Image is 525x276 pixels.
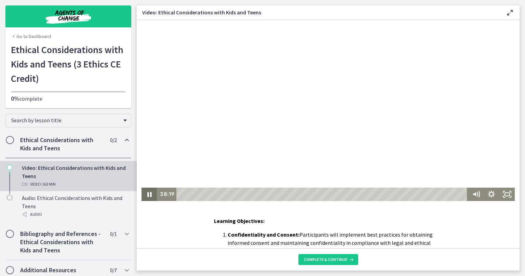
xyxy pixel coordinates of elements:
[11,95,126,103] p: complete
[27,8,109,25] img: Agents of Change
[22,194,129,218] div: Audio: Ethical Considerations with Kids and Teens
[11,33,51,40] a: Go to Dashboard
[11,95,19,102] span: 0%
[137,20,520,201] iframe: Video Lesson
[332,168,347,181] button: Mute
[304,257,347,262] span: Complete & continue
[11,42,126,86] h1: Ethical Considerations with Kids and Teens (3 Ethics CE Credit)
[22,210,129,218] div: Audio
[228,231,433,254] span: Participants will implement best practices for obtaining informed consent and maintaining confide...
[22,164,129,188] div: Video: Ethical Considerations with Kids and Teens
[142,8,495,16] h3: Video: Ethical Considerations with Kids and Teens
[298,254,358,265] button: Complete & continue
[20,230,104,254] h2: Bibliography and References - Ethical Considerations with Kids and Teens
[110,230,117,238] span: 0 / 1
[347,168,363,181] button: Show settings menu
[41,180,56,188] span: · 163 min
[20,136,104,152] h2: Ethical Considerations with Kids and Teens
[11,117,120,124] span: Search by lesson title
[110,136,117,144] span: 0 / 2
[22,180,129,188] div: Video
[363,168,378,181] button: Fullscreen
[214,217,265,224] span: Learning Objectives:
[110,266,117,274] span: 0 / 7
[5,114,131,127] div: Search by lesson title
[228,231,299,238] strong: Confidentiality and Consent:
[20,266,104,274] h2: Additional Resources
